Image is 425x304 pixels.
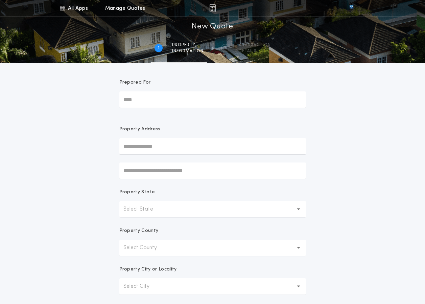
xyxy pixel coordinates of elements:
span: details [239,48,271,54]
p: Select State [123,205,164,213]
span: information [172,48,204,54]
button: Select State [119,201,306,217]
span: Transaction [239,42,271,48]
button: Select City [119,278,306,295]
h1: New Quote [192,21,233,32]
input: Prepared For [119,91,306,108]
p: Property City or Locality [119,266,177,273]
p: Select City [123,282,160,290]
h2: 1 [158,45,159,51]
p: Prepared For [119,79,151,86]
span: Property [172,42,204,48]
button: Select County [119,240,306,256]
p: Select County [123,244,168,252]
img: img [209,4,216,12]
h2: 2 [224,45,226,51]
p: Property County [119,227,159,234]
p: Property State [119,189,155,196]
p: Property Address [119,126,306,133]
img: vs-icon [337,5,365,12]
